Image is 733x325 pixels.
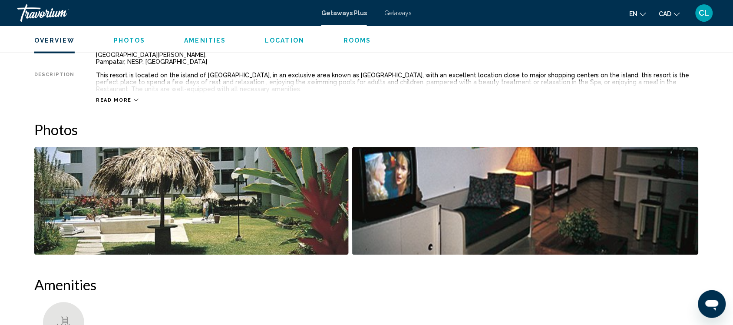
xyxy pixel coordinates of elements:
div: Urbanización [GEOGRAPHIC_DATA], [GEOGRAPHIC_DATA][PERSON_NAME], Pampatar, NESP, [GEOGRAPHIC_DATA] [96,44,699,65]
h2: Amenities [34,276,699,294]
h2: Photos [34,121,699,138]
span: Rooms [343,37,371,44]
button: Location [265,36,304,44]
button: User Menu [693,4,716,22]
div: This resort is located on the island of [GEOGRAPHIC_DATA], in an exclusive area known as [GEOGRAP... [96,72,699,93]
span: Location [265,37,304,44]
button: Change currency [659,7,680,20]
span: Amenities [184,37,226,44]
span: Overview [34,37,75,44]
button: Change language [630,7,646,20]
span: Photos [114,37,145,44]
span: Read more [96,97,132,103]
button: Rooms [343,36,371,44]
button: Overview [34,36,75,44]
button: Open full-screen image slider [352,147,699,255]
span: CAD [659,10,672,17]
a: Getaways [384,10,412,17]
button: Open full-screen image slider [34,147,349,255]
span: CL [699,9,710,17]
a: Getaways Plus [321,10,367,17]
div: Description [34,72,74,93]
a: Travorium [17,4,313,22]
div: Address [34,44,74,65]
button: Amenities [184,36,226,44]
span: en [630,10,638,17]
button: Photos [114,36,145,44]
iframe: Bouton de lancement de la fenêtre de messagerie [698,290,726,318]
button: Read more [96,97,139,103]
